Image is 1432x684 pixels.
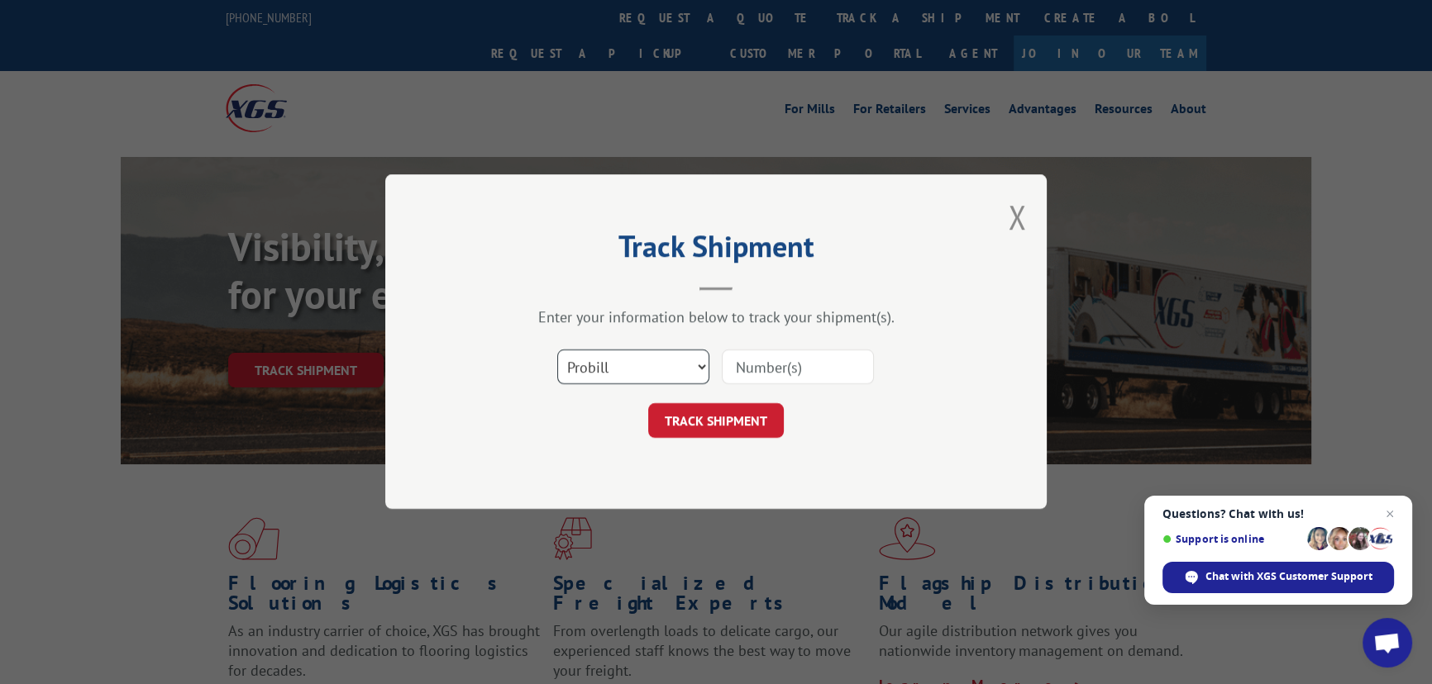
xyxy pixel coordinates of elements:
h2: Track Shipment [468,235,964,266]
button: TRACK SHIPMENT [648,404,784,439]
button: Close modal [1008,195,1026,239]
span: Close chat [1380,504,1400,524]
span: Chat with XGS Customer Support [1205,569,1372,584]
span: Questions? Chat with us! [1162,507,1394,520]
div: Chat with XGS Customer Support [1162,562,1394,593]
div: Enter your information below to track your shipment(s). [468,308,964,327]
input: Number(s) [722,350,874,385]
span: Support is online [1162,533,1301,545]
div: Open chat [1363,618,1412,667]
